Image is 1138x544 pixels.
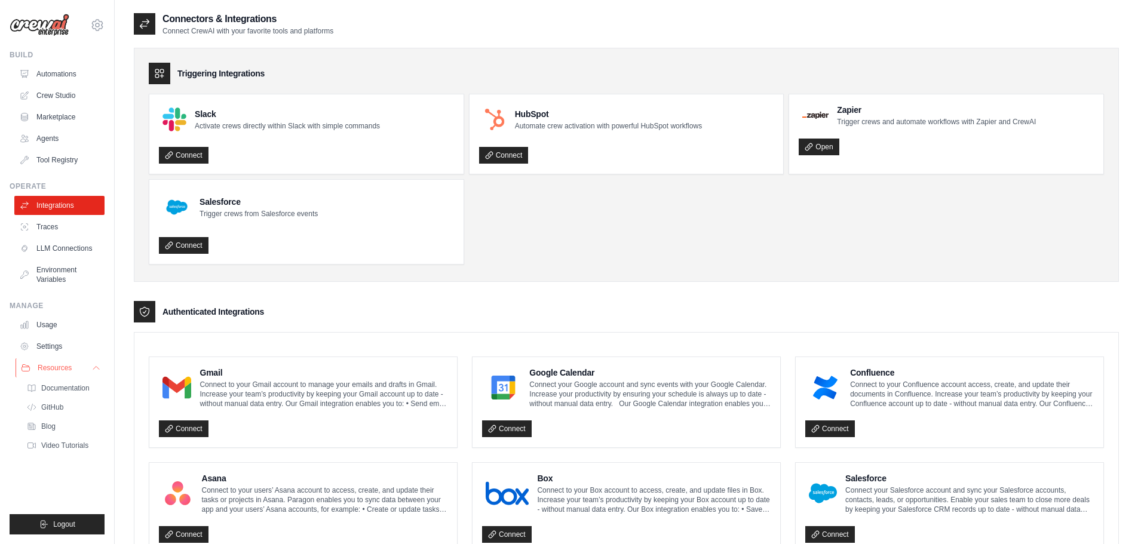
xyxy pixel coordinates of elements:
button: Logout [10,514,105,534]
p: Connect to your Confluence account access, create, and update their documents in Confluence. Incr... [850,380,1094,408]
p: Connect to your Gmail account to manage your emails and drafts in Gmail. Increase your team’s pro... [200,380,447,408]
button: Resources [16,358,106,377]
div: Operate [10,182,105,191]
a: Connect [805,420,855,437]
h4: Confluence [850,367,1094,379]
span: Blog [41,422,56,431]
img: Slack Logo [162,107,186,131]
a: Connect [482,420,532,437]
h4: Slack [195,108,380,120]
h2: Connectors & Integrations [162,12,333,26]
a: Connect [482,526,532,543]
a: Connect [805,526,855,543]
a: Blog [22,418,105,435]
a: Automations [14,64,105,84]
h4: Zapier [837,104,1036,116]
h3: Authenticated Integrations [162,306,264,318]
span: GitHub [41,402,63,412]
p: Trigger crews and automate workflows with Zapier and CrewAI [837,117,1036,127]
a: Documentation [22,380,105,397]
a: Video Tutorials [22,437,105,454]
img: HubSpot Logo [483,107,507,131]
a: Usage [14,315,105,334]
a: Crew Studio [14,86,105,105]
p: Connect to your users’ Asana account to access, create, and update their tasks or projects in Asa... [201,485,447,514]
span: Video Tutorials [41,441,88,450]
p: Connect to your Box account to access, create, and update files in Box. Increase your team’s prod... [537,485,771,514]
img: Google Calendar Logo [486,376,521,399]
a: Marketplace [14,107,105,127]
p: Connect CrewAI with your favorite tools and platforms [162,26,333,36]
span: Documentation [41,383,90,393]
a: Open [799,139,839,155]
img: Gmail Logo [162,376,191,399]
a: GitHub [22,399,105,416]
h4: HubSpot [515,108,702,120]
img: Logo [10,14,69,36]
a: Connect [159,420,208,437]
a: Tool Registry [14,150,105,170]
h3: Triggering Integrations [177,67,265,79]
img: Salesforce Logo [162,193,191,222]
img: Salesforce Logo [809,481,837,505]
h4: Salesforce [845,472,1094,484]
h4: Google Calendar [529,367,771,379]
h4: Asana [201,472,447,484]
a: Connect [159,526,208,543]
p: Activate crews directly within Slack with simple commands [195,121,380,131]
a: Settings [14,337,105,356]
p: Connect your Salesforce account and sync your Salesforce accounts, contacts, leads, or opportunit... [845,485,1094,514]
a: LLM Connections [14,239,105,258]
div: Manage [10,301,105,311]
div: Build [10,50,105,60]
p: Connect your Google account and sync events with your Google Calendar. Increase your productivity... [529,380,771,408]
a: Connect [159,147,208,164]
img: Box Logo [486,481,529,505]
p: Automate crew activation with powerful HubSpot workflows [515,121,702,131]
a: Agents [14,129,105,148]
a: Environment Variables [14,260,105,289]
h4: Salesforce [200,196,318,208]
a: Integrations [14,196,105,215]
span: Logout [53,520,75,529]
img: Zapier Logo [802,112,829,119]
a: Traces [14,217,105,236]
img: Asana Logo [162,481,193,505]
a: Connect [479,147,529,164]
h4: Gmail [200,367,447,379]
p: Trigger crews from Salesforce events [200,209,318,219]
span: Resources [38,363,72,373]
img: Confluence Logo [809,376,842,399]
h4: Box [537,472,771,484]
a: Connect [159,237,208,254]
